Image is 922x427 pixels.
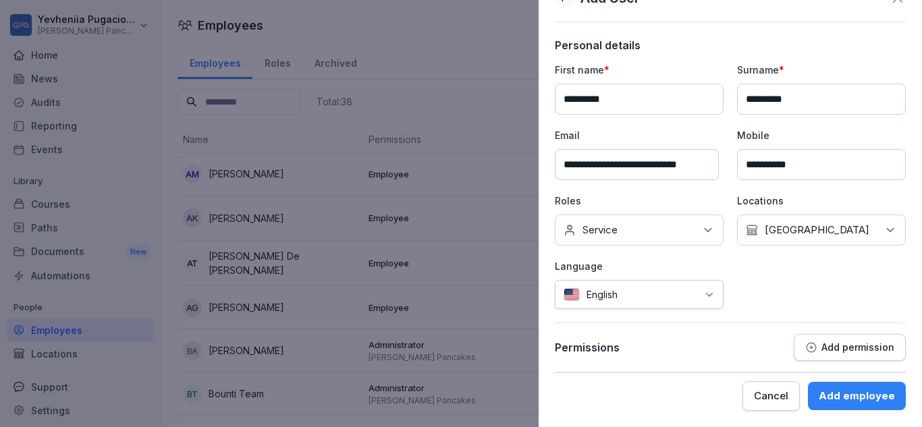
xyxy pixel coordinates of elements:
p: Add permission [821,342,894,353]
div: Cancel [754,389,788,403]
p: Roles [555,194,724,208]
p: Email [555,128,724,142]
div: English [555,280,724,309]
p: Permissions [555,341,620,354]
p: Locations [737,194,906,208]
p: Surname [737,63,906,77]
p: Language [555,259,724,273]
p: Personal details [555,38,906,52]
p: First name [555,63,724,77]
p: Mobile [737,128,906,142]
button: Add employee [808,382,906,410]
button: Add permission [794,334,906,361]
button: Cancel [742,381,800,411]
img: us.svg [564,288,580,301]
p: [GEOGRAPHIC_DATA] [765,223,869,237]
div: Add employee [819,389,895,403]
p: Service [582,223,618,237]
